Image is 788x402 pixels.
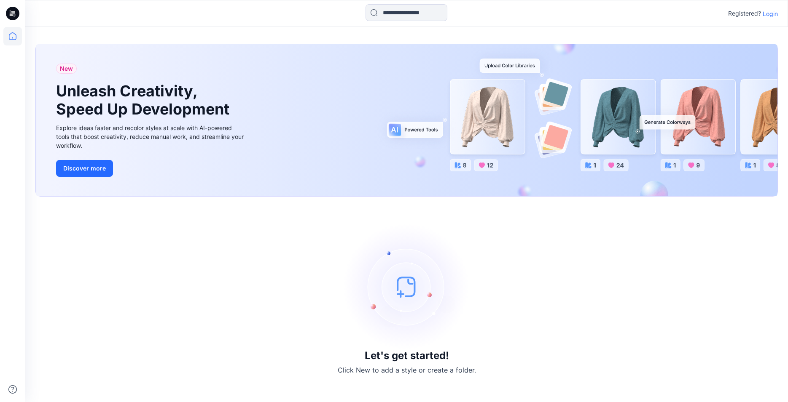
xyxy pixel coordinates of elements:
[56,123,246,150] div: Explore ideas faster and recolor styles at scale with AI-powered tools that boost creativity, red...
[728,8,761,19] p: Registered?
[56,82,233,118] h1: Unleash Creativity, Speed Up Development
[56,160,113,177] button: Discover more
[56,160,246,177] a: Discover more
[60,64,73,74] span: New
[365,350,449,362] h3: Let's get started!
[344,224,470,350] img: empty-state-image.svg
[763,9,778,18] p: Login
[338,365,476,375] p: Click New to add a style or create a folder.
